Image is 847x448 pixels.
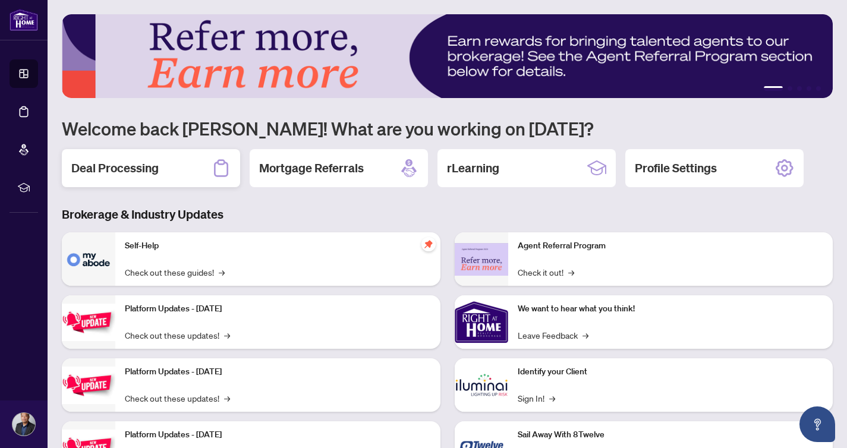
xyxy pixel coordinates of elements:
p: Agent Referral Program [518,239,824,253]
button: 1 [764,86,783,91]
img: Agent Referral Program [455,243,508,276]
img: We want to hear what you think! [455,295,508,349]
p: Self-Help [125,239,431,253]
button: 3 [797,86,802,91]
button: Open asap [799,406,835,442]
img: Platform Updates - July 21, 2025 [62,304,115,341]
p: Sail Away With 8Twelve [518,428,824,441]
a: Sign In!→ [518,392,555,405]
h3: Brokerage & Industry Updates [62,206,833,223]
img: Platform Updates - July 8, 2025 [62,367,115,404]
p: We want to hear what you think! [518,302,824,316]
a: Check out these updates!→ [125,392,230,405]
h2: Deal Processing [71,160,159,176]
span: → [549,392,555,405]
button: 4 [807,86,811,91]
p: Platform Updates - [DATE] [125,428,431,441]
p: Identify your Client [518,365,824,378]
span: pushpin [421,237,436,251]
a: Leave Feedback→ [518,329,588,342]
h2: Profile Settings [635,160,717,176]
span: → [224,392,230,405]
img: Identify your Client [455,358,508,412]
p: Platform Updates - [DATE] [125,365,431,378]
h2: rLearning [447,160,499,176]
span: → [224,329,230,342]
a: Check out these updates!→ [125,329,230,342]
img: Slide 0 [62,14,833,98]
h2: Mortgage Referrals [259,160,364,176]
span: → [219,266,225,279]
button: 2 [788,86,792,91]
p: Platform Updates - [DATE] [125,302,431,316]
img: Profile Icon [12,413,35,436]
h1: Welcome back [PERSON_NAME]! What are you working on [DATE]? [62,117,833,140]
span: → [568,266,574,279]
a: Check out these guides!→ [125,266,225,279]
button: 5 [816,86,821,91]
img: logo [10,9,38,31]
img: Self-Help [62,232,115,286]
span: → [582,329,588,342]
a: Check it out!→ [518,266,574,279]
